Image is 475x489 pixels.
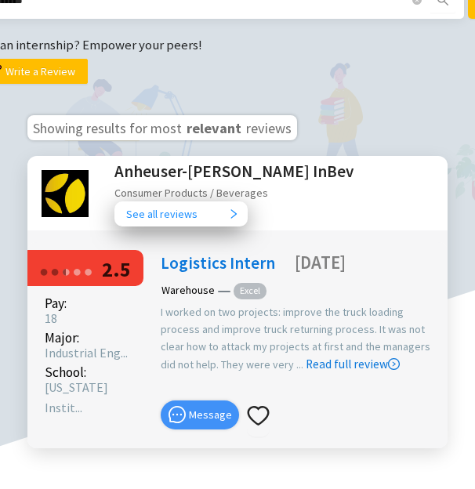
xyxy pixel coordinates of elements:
[61,259,71,283] div: ●
[42,170,89,217] img: Anheuser-Busch InBev
[83,259,92,283] div: ●
[102,256,131,282] span: 2.5
[45,298,137,309] div: Pay:
[45,367,137,378] div: School:
[306,278,400,371] a: Read full review
[228,208,239,219] span: right
[189,410,232,420] span: Message
[161,284,215,295] div: Warehouse
[126,205,228,223] span: See all reviews
[114,158,354,184] h2: Anheuser-[PERSON_NAME] InBev
[114,201,248,226] a: See all reviews
[39,259,49,283] div: ●
[234,283,267,299] span: Excel
[45,310,57,326] span: 18
[61,259,66,283] div: ●
[45,332,137,343] div: Major:
[5,63,75,80] span: Write a Review
[295,255,346,270] div: [DATE]
[45,345,128,360] span: Industrial Eng...
[45,379,108,415] span: [US_STATE] Instit...
[169,406,186,423] span: message
[72,259,82,283] div: ●
[50,259,60,283] div: ●
[185,117,243,136] span: relevant
[161,303,440,374] div: I worked on two projects: improve the truck loading process and improve truck returning process. ...
[27,115,297,140] h3: Showing results for most reviews
[114,184,354,201] div: Consumer Products / Beverages
[388,358,400,370] span: right-circle
[161,252,275,273] a: Logistics Intern
[247,404,270,427] span: heart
